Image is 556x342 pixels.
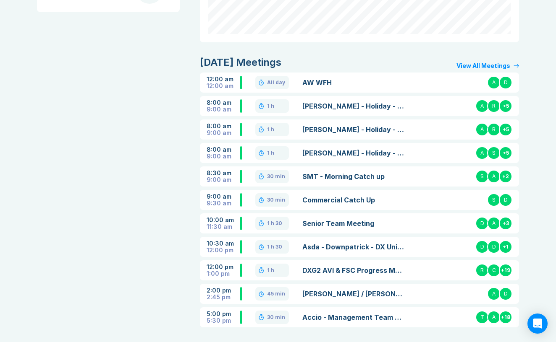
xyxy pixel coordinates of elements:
[487,311,501,324] div: A
[499,264,512,277] div: + 19
[267,220,282,227] div: 1 h 30
[207,200,240,207] div: 9:30 am
[456,62,519,69] a: View All Meetings
[499,76,512,89] div: D
[207,130,240,136] div: 9:00 am
[302,148,404,158] a: [PERSON_NAME] - Holiday - 6 days - Approved AW - Noted IP
[207,76,240,83] div: 12:00 am
[499,311,512,324] div: + 18
[200,56,281,69] div: [DATE] Meetings
[499,99,512,113] div: + 5
[499,123,512,136] div: + 5
[487,287,501,301] div: A
[267,126,274,133] div: 1 h
[207,106,240,113] div: 9:00 am
[499,240,512,254] div: + 1
[487,76,501,89] div: A
[207,264,240,270] div: 12:00 pm
[302,312,404,322] a: Accio - Management Team Meeting Completion of Meeting minute
[207,311,240,317] div: 5:00 pm
[207,123,240,130] div: 8:00 am
[207,217,240,223] div: 10:00 am
[302,242,404,252] a: Asda - Downpatrick - DX Unit Relocation Survey
[207,153,240,160] div: 9:00 am
[267,79,285,86] div: All day
[475,123,489,136] div: A
[207,176,240,183] div: 9:00 am
[267,314,285,321] div: 30 min
[487,217,501,230] div: A
[207,270,240,277] div: 1:00 pm
[302,78,404,88] a: AW WFH
[475,264,489,277] div: R
[487,193,501,207] div: S
[487,99,501,113] div: R
[475,217,489,230] div: D
[267,244,282,250] div: 1 h 30
[475,311,489,324] div: T
[207,193,240,200] div: 9:00 am
[487,170,501,183] div: A
[207,99,240,106] div: 8:00 am
[475,240,489,254] div: D
[267,103,274,109] div: 1 h
[302,218,404,228] a: Senior Team Meeting
[302,101,404,111] a: [PERSON_NAME] - Holiday - 5 days - approved IP - Noted IP
[267,290,285,297] div: 45 min
[475,99,489,113] div: A
[487,123,501,136] div: R
[207,294,240,301] div: 2:45 pm
[207,223,240,230] div: 11:30 am
[527,313,548,334] div: Open Intercom Messenger
[302,265,404,275] a: DXG2 AVI & FSC Progress Meeting
[302,195,404,205] a: Commercial Catch Up
[487,146,501,160] div: S
[267,267,274,274] div: 1 h
[302,289,404,299] a: [PERSON_NAME] / [PERSON_NAME] - 1:1 Meeting
[475,170,489,183] div: S
[267,197,285,203] div: 30 min
[302,171,404,181] a: SMT - Morning Catch up
[302,124,404,135] a: [PERSON_NAME] - Holiday - 10 days - approved AW - Noted IP
[499,146,512,160] div: + 5
[207,247,240,254] div: 12:00 pm
[499,193,512,207] div: D
[267,150,274,156] div: 1 h
[499,217,512,230] div: + 3
[475,146,489,160] div: A
[456,62,510,69] div: View All Meetings
[267,173,285,180] div: 30 min
[207,287,240,294] div: 2:00 pm
[499,287,512,301] div: D
[487,264,501,277] div: C
[487,240,501,254] div: D
[207,240,240,247] div: 10:30 am
[207,170,240,176] div: 8:30 am
[499,170,512,183] div: + 2
[207,317,240,324] div: 5:30 pm
[207,83,240,89] div: 12:00 am
[207,146,240,153] div: 8:00 am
